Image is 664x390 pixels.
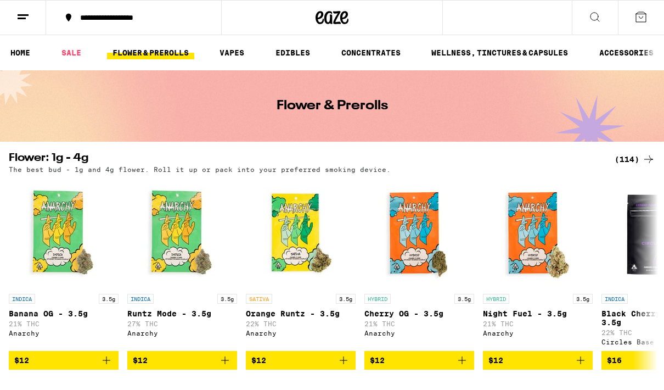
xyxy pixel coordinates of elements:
[127,320,237,327] p: 27% THC
[246,351,356,370] button: Add to bag
[127,179,237,351] a: Open page for Runtz Mode - 3.5g from Anarchy
[5,46,36,59] a: HOME
[133,356,148,365] span: $12
[9,179,119,351] a: Open page for Banana OG - 3.5g from Anarchy
[483,294,509,304] p: HYBRID
[107,46,194,59] a: FLOWER & PREROLLS
[270,46,316,59] a: EDIBLES
[364,320,474,327] p: 21% THC
[364,309,474,318] p: Cherry OG - 3.5g
[251,356,266,365] span: $12
[9,351,119,370] button: Add to bag
[607,356,622,365] span: $16
[336,46,406,59] a: CONCENTRATES
[127,294,154,304] p: INDICA
[9,330,119,337] div: Anarchy
[370,356,385,365] span: $12
[246,179,356,288] img: Anarchy - Orange Runtz - 3.5g
[99,294,119,304] p: 3.5g
[615,153,655,166] a: (114)
[483,179,593,288] img: Anarchy - Night Fuel - 3.5g
[364,179,474,288] img: Anarchy - Cherry OG - 3.5g
[594,46,659,59] a: ACCESSORIES
[364,330,474,337] div: Anarchy
[9,153,601,166] h2: Flower: 1g - 4g
[246,320,356,327] p: 22% THC
[483,309,593,318] p: Night Fuel - 3.5g
[488,356,503,365] span: $12
[9,320,119,327] p: 21% THC
[426,46,573,59] a: WELLNESS, TINCTURES & CAPSULES
[217,294,237,304] p: 3.5g
[214,46,250,59] a: VAPES
[336,294,356,304] p: 3.5g
[56,46,87,59] a: SALE
[9,179,119,288] img: Anarchy - Banana OG - 3.5g
[246,330,356,337] div: Anarchy
[364,294,391,304] p: HYBRID
[9,166,391,173] p: The best bud - 1g and 4g flower. Roll it up or pack into your preferred smoking device.
[246,294,272,304] p: SATIVA
[454,294,474,304] p: 3.5g
[573,294,593,304] p: 3.5g
[601,294,628,304] p: INDICA
[246,179,356,351] a: Open page for Orange Runtz - 3.5g from Anarchy
[483,351,593,370] button: Add to bag
[364,351,474,370] button: Add to bag
[364,179,474,351] a: Open page for Cherry OG - 3.5g from Anarchy
[127,330,237,337] div: Anarchy
[9,309,119,318] p: Banana OG - 3.5g
[127,351,237,370] button: Add to bag
[246,309,356,318] p: Orange Runtz - 3.5g
[127,309,237,318] p: Runtz Mode - 3.5g
[483,179,593,351] a: Open page for Night Fuel - 3.5g from Anarchy
[277,99,388,113] h1: Flower & Prerolls
[127,179,237,288] img: Anarchy - Runtz Mode - 3.5g
[483,330,593,337] div: Anarchy
[14,356,29,365] span: $12
[483,320,593,327] p: 21% THC
[9,294,35,304] p: INDICA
